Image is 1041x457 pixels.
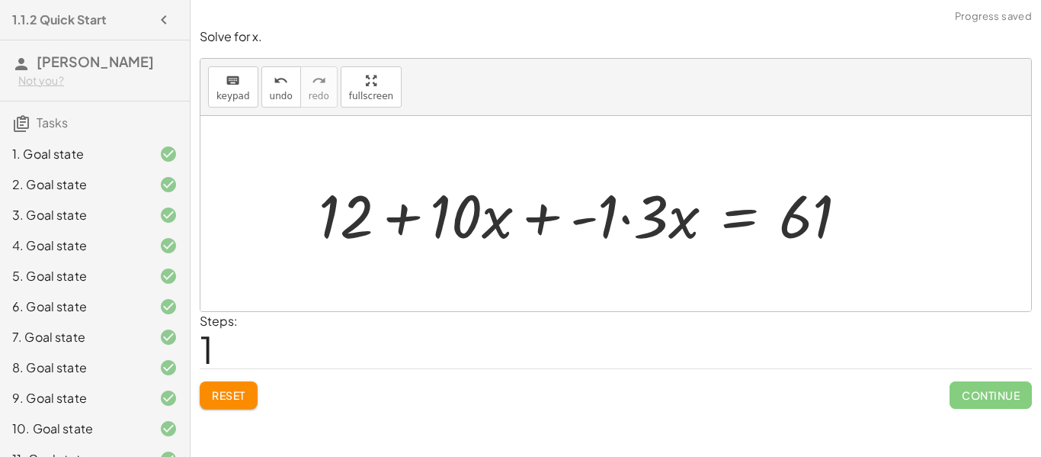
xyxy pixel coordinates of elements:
i: undo [274,72,288,90]
i: Task finished and correct. [159,359,178,377]
div: 1. Goal state [12,145,135,163]
i: Task finished and correct. [159,420,178,438]
span: keypad [216,91,250,101]
i: Task finished and correct. [159,145,178,163]
span: Tasks [37,114,68,130]
div: 4. Goal state [12,237,135,255]
div: 6. Goal state [12,298,135,316]
h4: 1.1.2 Quick Start [12,11,107,29]
span: undo [270,91,293,101]
button: keyboardkeypad [208,66,258,108]
i: Task finished and correct. [159,389,178,407]
p: Solve for x. [200,28,1032,46]
button: fullscreen [341,66,402,108]
i: Task finished and correct. [159,267,178,285]
div: 8. Goal state [12,359,135,377]
div: 2. Goal state [12,175,135,194]
div: 9. Goal state [12,389,135,407]
i: redo [312,72,326,90]
i: Task finished and correct. [159,237,178,255]
span: Reset [212,388,245,402]
span: Progress saved [955,9,1032,24]
label: Steps: [200,313,238,329]
span: 1 [200,326,213,372]
div: 3. Goal state [12,206,135,224]
button: Reset [200,381,258,409]
div: Not you? [18,73,178,89]
i: Task finished and correct. [159,298,178,316]
i: Task finished and correct. [159,175,178,194]
button: undoundo [261,66,301,108]
i: Task finished and correct. [159,206,178,224]
span: fullscreen [349,91,393,101]
i: keyboard [226,72,240,90]
span: redo [309,91,329,101]
div: 10. Goal state [12,420,135,438]
div: 7. Goal state [12,328,135,346]
div: 5. Goal state [12,267,135,285]
span: [PERSON_NAME] [37,53,154,70]
button: redoredo [300,66,338,108]
i: Task finished and correct. [159,328,178,346]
